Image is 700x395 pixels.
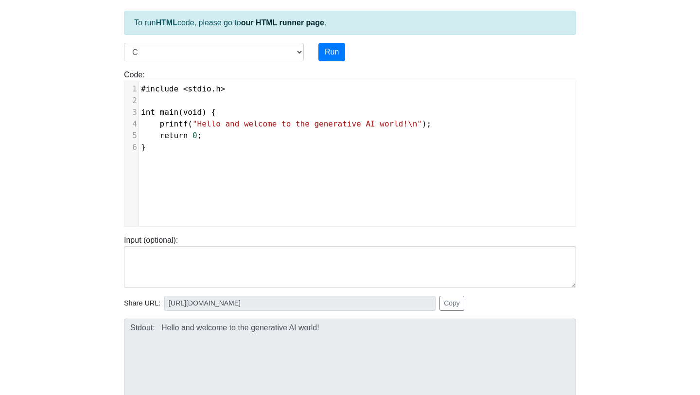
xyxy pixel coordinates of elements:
[141,131,202,140] span: ;
[439,296,464,311] button: Copy
[318,43,345,61] button: Run
[117,234,583,288] div: Input (optional):
[124,130,139,142] div: 5
[141,84,178,93] span: #include
[188,84,211,93] span: stdio
[156,18,177,27] strong: HTML
[164,296,436,311] input: No share available yet
[124,107,139,118] div: 3
[124,83,139,95] div: 1
[141,84,226,93] span: .
[221,84,226,93] span: >
[141,143,146,152] span: }
[124,298,160,309] span: Share URL:
[124,118,139,130] div: 4
[183,84,188,93] span: <
[160,131,188,140] span: return
[124,95,139,107] div: 2
[141,119,431,128] span: ( );
[124,11,576,35] div: To run code, please go to .
[141,108,216,117] span: ( ) {
[160,119,188,128] span: printf
[117,69,583,227] div: Code:
[124,142,139,153] div: 6
[241,18,324,27] a: our HTML runner page
[192,131,197,140] span: 0
[160,108,179,117] span: main
[183,108,202,117] span: void
[141,108,155,117] span: int
[216,84,221,93] span: h
[192,119,422,128] span: "Hello and welcome to the generative AI world!\n"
